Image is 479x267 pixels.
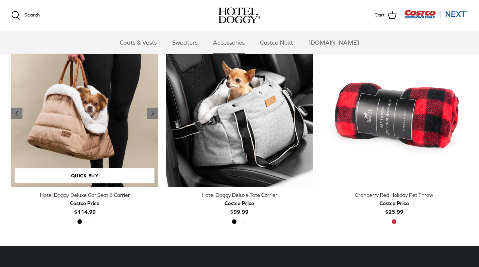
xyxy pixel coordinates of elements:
[219,7,260,23] a: hoteldoggy.com hoteldoggycom
[404,14,468,20] a: Visit Costco Next
[321,191,468,216] a: Cranberry Red Holiday Pet Throw Costco Price$25.99
[11,11,40,20] a: Search
[253,31,300,54] a: Costco Next
[225,199,254,214] b: $99.99
[404,9,468,19] img: Costco Next
[70,199,100,214] b: $114.99
[165,31,204,54] a: Sweaters
[11,40,158,187] a: Hotel Doggy Deluxe Car Seat & Carrier
[225,199,254,207] div: Costco Price
[11,108,22,119] a: Previous
[219,7,260,23] img: hoteldoggycom
[11,191,158,216] a: Hotel Doggy Deluxe Car Seat & Carrier Costco Price$114.99
[11,191,158,199] div: Hotel Doggy Deluxe Car Seat & Carrier
[379,199,409,214] b: $25.99
[321,191,468,199] div: Cranberry Red Holiday Pet Throw
[15,168,155,183] a: Quick buy
[321,40,468,187] a: Cranberry Red Holiday Pet Throw
[70,199,100,207] div: Costco Price
[375,11,385,19] span: Cart
[113,31,164,54] a: Coats & Vests
[302,31,366,54] a: [DOMAIN_NAME]
[379,199,409,207] div: Costco Price
[24,12,40,18] span: Search
[206,31,251,54] a: Accessories
[375,10,397,20] a: Cart
[166,191,313,199] div: Hotel Doggy Deluxe Tote Carrier
[166,191,313,216] a: Hotel Doggy Deluxe Tote Carrier Costco Price$99.99
[166,40,313,187] a: Hotel Doggy Deluxe Tote Carrier
[147,108,158,119] a: Previous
